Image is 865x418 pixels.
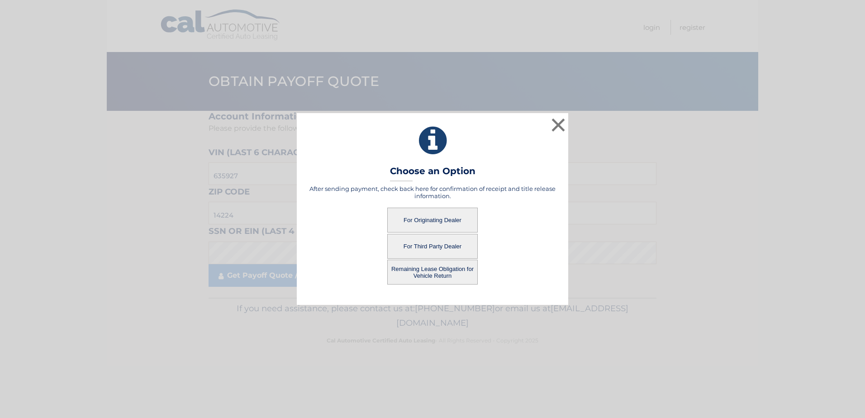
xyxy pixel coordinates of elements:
button: Remaining Lease Obligation for Vehicle Return [387,260,478,285]
button: For Third Party Dealer [387,234,478,259]
h5: After sending payment, check back here for confirmation of receipt and title release information. [308,185,557,199]
button: × [549,116,567,134]
button: For Originating Dealer [387,208,478,233]
h3: Choose an Option [390,166,475,181]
